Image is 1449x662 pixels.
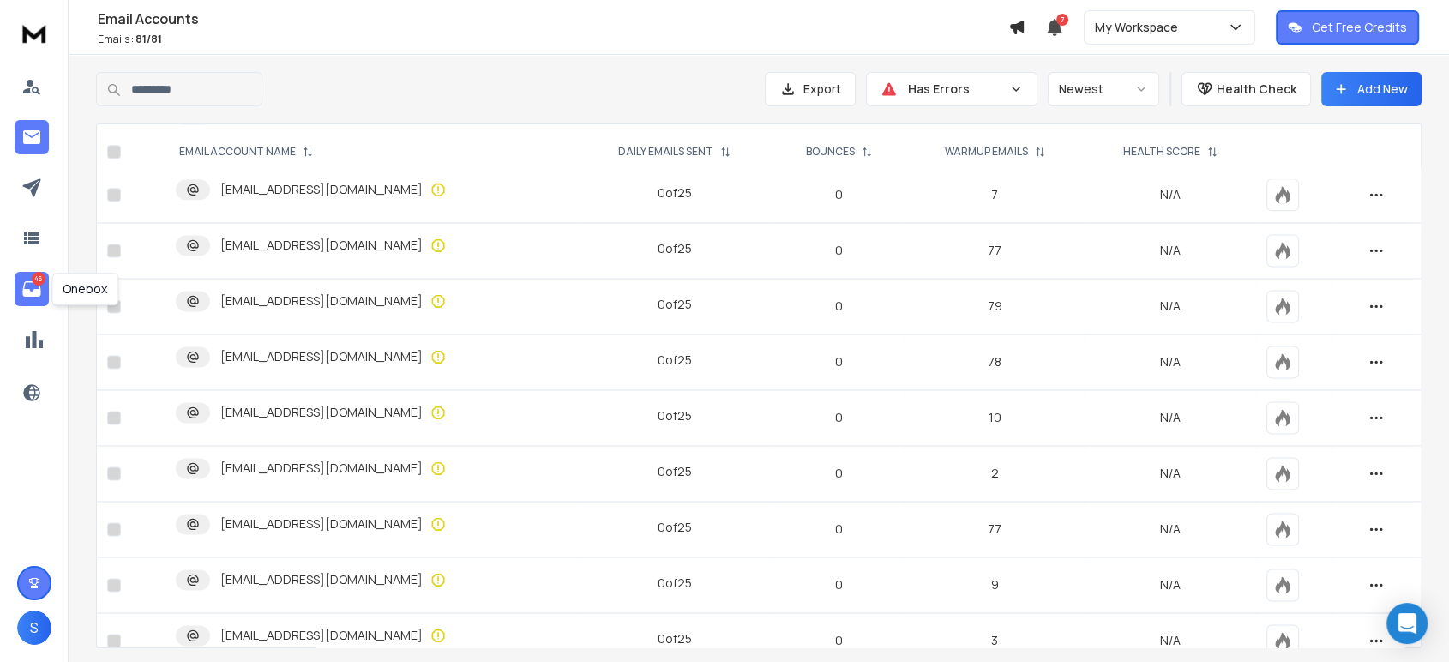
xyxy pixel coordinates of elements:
[784,409,895,426] p: 0
[17,611,51,645] button: S
[1095,242,1246,259] p: N/A
[51,273,118,305] div: Onebox
[905,223,1085,279] td: 77
[658,184,692,202] div: 0 of 25
[1048,72,1159,106] button: Newest
[658,575,692,592] div: 0 of 25
[15,272,49,306] a: 46
[658,519,692,536] div: 0 of 25
[658,463,692,480] div: 0 of 25
[1056,14,1068,26] span: 7
[784,186,895,203] p: 0
[1095,409,1246,426] p: N/A
[98,9,1008,29] h1: Email Accounts
[1217,81,1296,98] p: Health Check
[784,576,895,593] p: 0
[220,237,423,254] p: [EMAIL_ADDRESS][DOMAIN_NAME]
[220,571,423,588] p: [EMAIL_ADDRESS][DOMAIN_NAME]
[1095,298,1246,315] p: N/A
[905,167,1085,223] td: 7
[784,298,895,315] p: 0
[32,272,45,286] p: 46
[220,460,423,477] p: [EMAIL_ADDRESS][DOMAIN_NAME]
[98,33,1008,46] p: Emails :
[220,627,423,644] p: [EMAIL_ADDRESS][DOMAIN_NAME]
[658,352,692,369] div: 0 of 25
[905,557,1085,613] td: 9
[658,630,692,647] div: 0 of 25
[1312,19,1407,36] p: Get Free Credits
[945,145,1028,159] p: WARMUP EMAILS
[1321,72,1422,106] button: Add New
[220,181,423,198] p: [EMAIL_ADDRESS][DOMAIN_NAME]
[908,81,1002,98] p: Has Errors
[905,390,1085,446] td: 10
[784,353,895,370] p: 0
[220,404,423,421] p: [EMAIL_ADDRESS][DOMAIN_NAME]
[618,145,713,159] p: DAILY EMAILS SENT
[220,292,423,310] p: [EMAIL_ADDRESS][DOMAIN_NAME]
[784,242,895,259] p: 0
[1181,72,1311,106] button: Health Check
[1095,186,1246,203] p: N/A
[784,632,895,649] p: 0
[905,446,1085,502] td: 2
[658,407,692,424] div: 0 of 25
[784,465,895,482] p: 0
[784,521,895,538] p: 0
[905,502,1085,557] td: 77
[17,17,51,49] img: logo
[765,72,856,106] button: Export
[658,240,692,257] div: 0 of 25
[1095,521,1246,538] p: N/A
[1276,10,1419,45] button: Get Free Credits
[1095,465,1246,482] p: N/A
[1095,19,1185,36] p: My Workspace
[905,334,1085,390] td: 78
[1095,632,1246,649] p: N/A
[1123,145,1200,159] p: HEALTH SCORE
[220,515,423,533] p: [EMAIL_ADDRESS][DOMAIN_NAME]
[179,145,313,159] div: EMAIL ACCOUNT NAME
[220,348,423,365] p: [EMAIL_ADDRESS][DOMAIN_NAME]
[1095,353,1246,370] p: N/A
[905,279,1085,334] td: 79
[1386,603,1428,644] div: Open Intercom Messenger
[806,145,855,159] p: BOUNCES
[1095,576,1246,593] p: N/A
[658,296,692,313] div: 0 of 25
[135,32,162,46] span: 81 / 81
